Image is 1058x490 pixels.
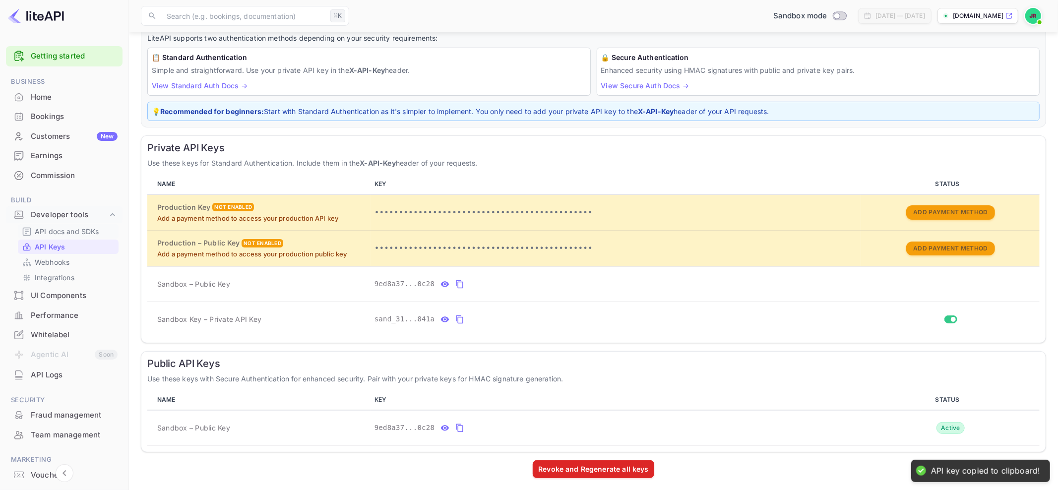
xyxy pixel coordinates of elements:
[147,33,1040,44] p: LiteAPI supports two authentication methods depending on your security requirements:
[931,466,1040,476] div: API key copied to clipboard!
[152,81,248,90] a: View Standard Auth Docs →
[6,366,123,385] div: API Logs
[371,390,861,410] th: KEY
[601,81,689,90] a: View Secure Auth Docs →
[6,454,123,465] span: Marketing
[31,329,118,341] div: Whitelabel
[31,410,118,421] div: Fraud management
[147,158,1040,168] p: Use these keys for Standard Authentication. Include them in the header of your requests.
[906,208,995,216] a: Add Payment Method
[22,242,115,252] a: API Keys
[22,257,115,267] a: Webhooks
[769,10,850,22] div: Switch to Production mode
[6,466,123,485] div: Vouchers
[147,390,371,410] th: NAME
[161,6,326,26] input: Search (e.g. bookings, documentation)
[6,166,123,185] div: Commission
[8,8,64,24] img: LiteAPI logo
[360,159,395,167] strong: X-API-Key
[31,470,118,481] div: Vouchers
[538,464,649,474] div: Revoke and Regenerate all keys
[601,65,1036,75] p: Enhanced security using HMAC signatures with public and private key pairs.
[152,65,586,75] p: Simple and straightforward. Use your private API key in the header.
[6,306,123,324] a: Performance
[31,310,118,321] div: Performance
[152,52,586,63] h6: 📋 Standard Authentication
[6,88,123,106] a: Home
[97,132,118,141] div: New
[31,429,118,441] div: Team management
[157,279,230,289] span: Sandbox – Public Key
[6,406,123,425] div: Fraud management
[31,111,118,122] div: Bookings
[6,76,123,87] span: Business
[31,131,118,142] div: Customers
[6,286,123,306] div: UI Components
[18,224,119,239] div: API docs and SDKs
[35,272,74,283] p: Integrations
[374,279,435,289] span: 9ed8a37...0c28
[906,242,995,256] button: Add Payment Method
[6,88,123,107] div: Home
[6,107,123,125] a: Bookings
[160,107,264,116] strong: Recommended for beginners:
[147,358,1040,369] h6: Public API Keys
[6,306,123,325] div: Performance
[18,255,119,269] div: Webhooks
[157,202,210,213] h6: Production Key
[35,242,65,252] p: API Keys
[330,9,345,22] div: ⌘K
[35,226,99,237] p: API docs and SDKs
[906,205,995,220] button: Add Payment Method
[6,195,123,206] span: Build
[35,257,69,267] p: Webhooks
[18,270,119,285] div: Integrations
[936,422,965,434] div: Active
[861,174,1040,194] th: STATUS
[147,174,1040,337] table: private api keys table
[157,423,230,433] span: Sandbox – Public Key
[147,174,371,194] th: NAME
[6,127,123,145] a: CustomersNew
[374,243,857,254] p: •••••••••••••••••••••••••••••••••••••••••••••
[152,106,1035,117] p: 💡 Start with Standard Authentication as it's simpler to implement. You only need to add your priv...
[22,272,115,283] a: Integrations
[6,46,123,66] div: Getting started
[56,464,73,482] button: Collapse navigation
[638,107,674,116] strong: X-API-Key
[31,209,108,221] div: Developer tools
[147,390,1040,446] table: public api keys table
[157,249,367,259] p: Add a payment method to access your production public key
[157,214,367,224] p: Add a payment method to access your production API key
[6,206,123,224] div: Developer tools
[371,174,861,194] th: KEY
[6,146,123,165] a: Earnings
[6,146,123,166] div: Earnings
[953,11,1003,20] p: [DOMAIN_NAME]
[861,390,1040,410] th: STATUS
[601,52,1036,63] h6: 🔒 Secure Authentication
[242,239,283,247] div: Not enabled
[6,325,123,345] div: Whitelabel
[147,302,371,337] td: Sandbox Key – Private API Key
[6,426,123,444] a: Team management
[31,290,118,302] div: UI Components
[31,51,118,62] a: Getting started
[374,314,435,324] span: sand_31...841a
[157,238,240,248] h6: Production – Public Key
[31,369,118,381] div: API Logs
[31,92,118,103] div: Home
[1025,8,1041,24] img: John Richards
[147,373,1040,384] p: Use these keys with Secure Authentication for enhanced security. Pair with your private keys for ...
[6,286,123,305] a: UI Components
[18,240,119,254] div: API Keys
[212,203,254,211] div: Not enabled
[6,325,123,344] a: Whitelabel
[906,244,995,252] a: Add Payment Method
[349,66,385,74] strong: X-API-Key
[374,423,435,433] span: 9ed8a37...0c28
[6,366,123,384] a: API Logs
[6,406,123,424] a: Fraud management
[773,10,827,22] span: Sandbox mode
[875,11,925,20] div: [DATE] — [DATE]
